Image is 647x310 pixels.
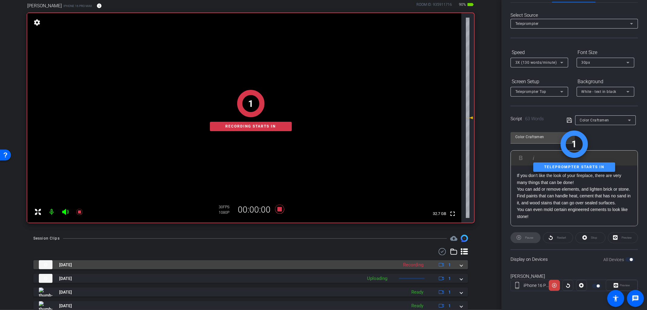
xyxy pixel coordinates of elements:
span: 1 [448,303,451,309]
div: Session Clips [33,235,60,241]
div: Ready [408,302,426,309]
mat-expansion-panel-header: thumb-nail[DATE]Ready1 [33,288,468,297]
mat-icon: accessibility [612,295,619,302]
div: 1 [572,137,577,151]
div: Script [511,115,558,122]
img: thumb-nail [39,288,52,297]
div: Recording [400,261,426,268]
span: [DATE] [59,289,72,295]
div: iPhone 16 Pro Max [524,282,549,289]
div: Recording starts in [210,122,292,131]
div: Uploading [364,275,390,282]
div: 1 [248,97,253,111]
span: [DATE] [59,275,72,282]
div: Background [577,77,634,87]
span: Color Craftsmen [580,118,609,122]
div: Teleprompter starts in [533,162,615,172]
div: Speed [511,47,568,58]
span: [DATE] [59,303,72,309]
div: Font Size [577,47,634,58]
div: Display on Devices [511,249,638,269]
div: [PERSON_NAME] [511,273,638,280]
div: Ready [408,289,426,296]
span: White - text in black [581,90,617,94]
div: Select Source [511,12,638,19]
span: Teleprompter [515,22,539,26]
span: Destinations for your clips [450,235,457,242]
span: 1 [448,262,451,268]
span: [DATE] [59,262,72,268]
span: Teleprompter Top [515,90,546,94]
span: 30px [581,60,590,65]
label: All Devices [603,257,625,263]
span: 63 Words [525,116,544,121]
span: 1 [448,289,451,295]
button: Bold (Ctrl+B) [515,152,527,164]
img: thumb-nail [39,260,52,269]
mat-icon: cloud_upload [450,235,457,242]
mat-icon: message [632,295,639,302]
span: 1 [448,275,451,282]
div: Screen Setup [511,77,568,87]
mat-expansion-panel-header: thumb-nail[DATE]Recording1 [33,260,468,269]
p: You can even mold certain engineered cements to look like stone! [517,206,632,220]
mat-expansion-panel-header: thumb-nail[DATE]Uploading1 [33,274,468,283]
img: Session clips [461,235,468,242]
p: You can add or remove elements, and lighten brick or stone. Find paints that can handle heat, cem... [517,186,632,206]
p: If you don’t like the look of your fireplace, there are very many things that can be done! [517,172,632,186]
span: 3X (130 words/minute) [515,60,557,65]
img: thumb-nail [39,274,52,283]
